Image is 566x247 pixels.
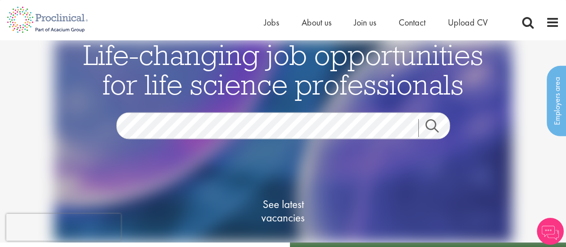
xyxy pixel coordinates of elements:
[448,17,488,28] a: Upload CV
[399,17,426,28] a: Contact
[6,214,121,241] iframe: reCAPTCHA
[238,198,328,225] span: See latest vacancies
[264,17,279,28] a: Jobs
[354,17,376,28] a: Join us
[54,40,512,243] img: candidate home
[302,17,332,28] a: About us
[537,218,564,245] img: Chatbot
[83,37,483,102] span: Life-changing job opportunities for life science professionals
[418,119,457,137] a: Job search submit button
